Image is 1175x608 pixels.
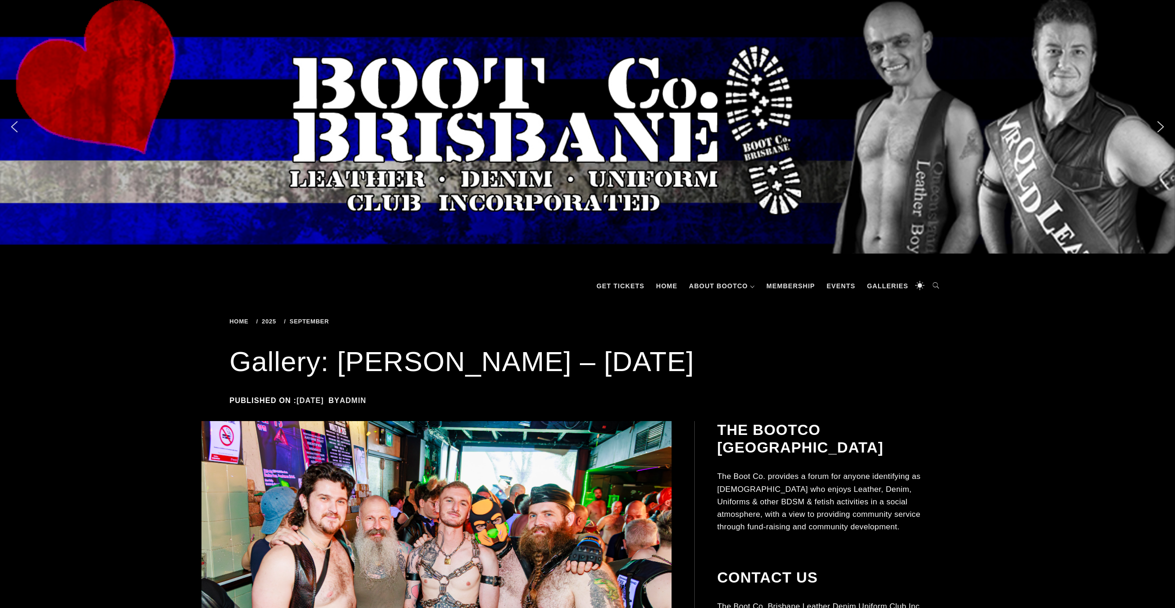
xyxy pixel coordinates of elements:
[7,119,22,134] img: previous arrow
[296,397,324,404] a: [DATE]
[328,397,371,404] span: by
[339,397,366,404] a: admin
[717,569,944,586] h2: Contact Us
[230,318,462,325] div: Breadcrumbs
[762,272,820,300] a: Membership
[717,470,944,533] p: The Boot Co. provides a forum for anyone identifying as [DEMOGRAPHIC_DATA] who enjoys Leather, De...
[592,272,649,300] a: GET TICKETS
[256,318,279,325] a: 2025
[652,272,682,300] a: Home
[822,272,860,300] a: Events
[685,272,760,300] a: About BootCo
[230,318,252,325] a: Home
[230,343,946,380] h1: Gallery: [PERSON_NAME] – [DATE]
[284,318,332,325] a: September
[1153,119,1168,134] img: next arrow
[717,421,944,457] h2: The BootCo [GEOGRAPHIC_DATA]
[230,397,329,404] span: Published on :
[862,272,913,300] a: Galleries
